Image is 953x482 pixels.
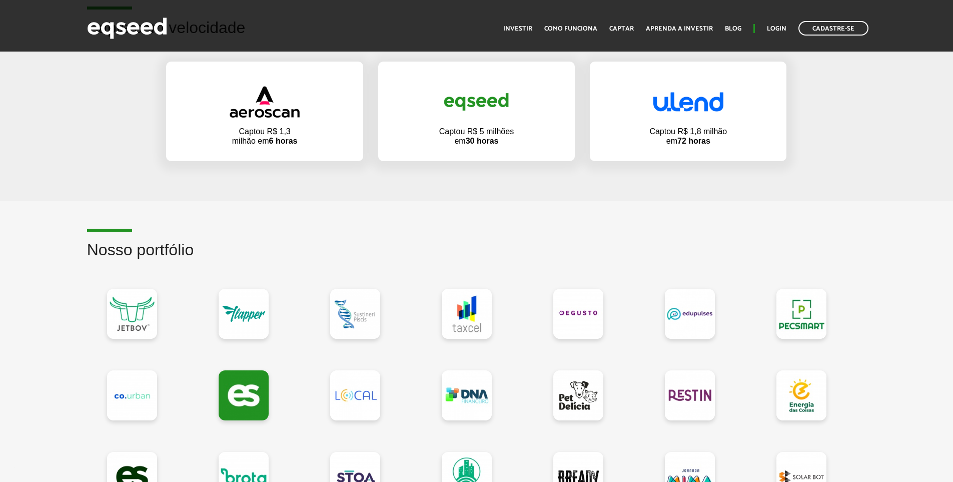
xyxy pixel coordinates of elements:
[553,370,603,420] a: Pet Delícia
[442,370,492,420] a: DNA Financeiro
[219,289,269,339] a: Flapper
[776,370,826,420] a: Energia das Coisas
[439,127,514,146] p: Captou R$ 5 milhões em
[798,21,868,36] a: Cadastre-se
[609,26,634,32] a: Captar
[107,370,157,420] a: Co.Urban
[646,26,713,32] a: Aprenda a investir
[442,289,492,339] a: Taxcel
[227,127,302,146] p: Captou R$ 1,3 milhão em
[725,26,741,32] a: Blog
[219,370,269,420] a: Testando Contrato
[665,289,715,339] a: Edupulses
[330,289,380,339] a: Sustineri Piscis
[466,137,499,145] strong: 30 horas
[648,127,728,146] p: Captou R$ 1,8 milhão em
[269,137,298,145] strong: 6 horas
[767,26,786,32] a: Login
[665,370,715,420] a: Restin
[441,85,511,119] img: captar-velocidade-eqseed.png
[653,92,723,112] img: captar-velocidade-ulend.png
[330,370,380,420] a: Loocal
[107,289,157,339] a: JetBov
[230,86,300,118] img: captar-velocidade-aeroscan.png
[544,26,597,32] a: Como funciona
[87,241,866,274] h2: Nosso portfólio
[503,26,532,32] a: Investir
[776,289,826,339] a: Pecsmart
[677,137,710,145] strong: 72 horas
[87,15,167,42] img: EqSeed
[553,289,603,339] a: Degusto Brands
